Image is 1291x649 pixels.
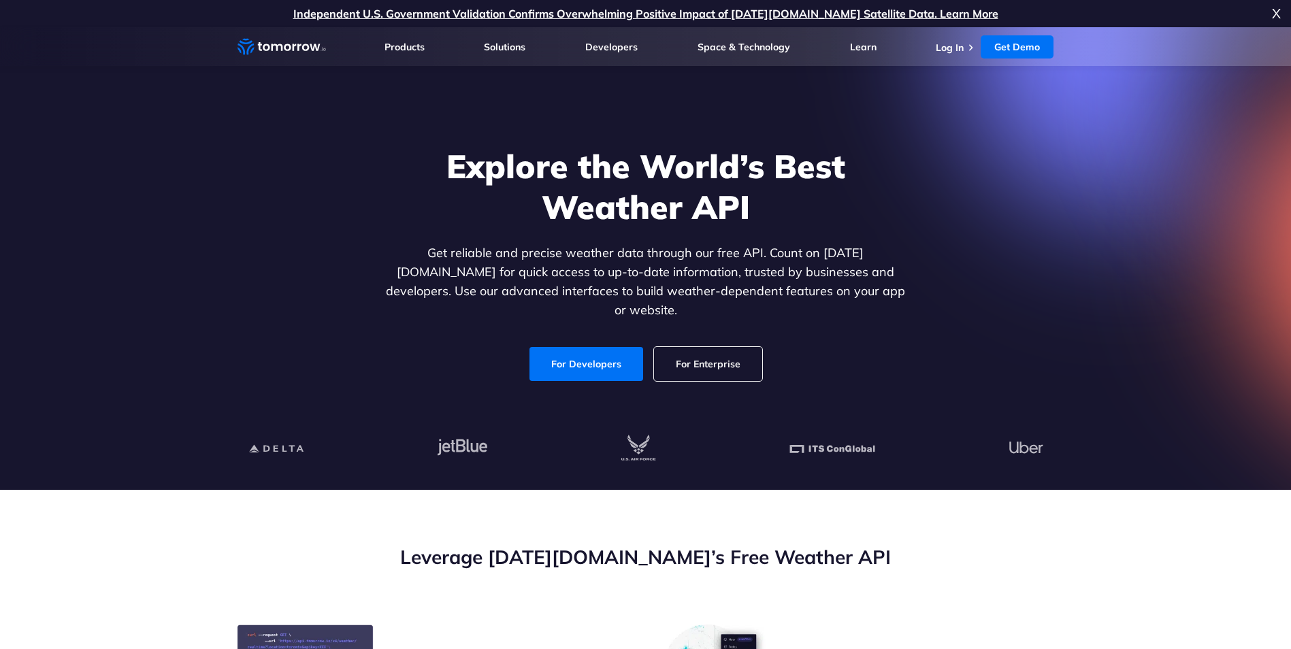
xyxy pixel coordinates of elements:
a: Solutions [484,41,525,53]
a: Developers [585,41,638,53]
a: Learn [850,41,877,53]
h2: Leverage [DATE][DOMAIN_NAME]’s Free Weather API [238,544,1054,570]
h1: Explore the World’s Best Weather API [383,146,909,227]
a: Products [385,41,425,53]
a: Space & Technology [698,41,790,53]
a: Home link [238,37,326,57]
a: For Enterprise [654,347,762,381]
a: Independent U.S. Government Validation Confirms Overwhelming Positive Impact of [DATE][DOMAIN_NAM... [293,7,998,20]
p: Get reliable and precise weather data through our free API. Count on [DATE][DOMAIN_NAME] for quic... [383,244,909,320]
a: For Developers [529,347,643,381]
a: Log In [936,41,964,54]
a: Get Demo [981,35,1053,59]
